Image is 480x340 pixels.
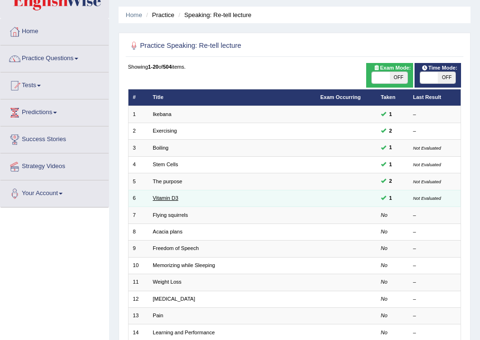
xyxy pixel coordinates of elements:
span: Time Mode: [418,64,460,72]
span: You can still take this question [386,110,395,119]
span: You can still take this question [386,161,395,169]
a: The purpose [153,179,182,184]
span: You can still take this question [386,143,395,152]
small: Not Evaluated [413,145,441,151]
th: Title [148,89,316,106]
a: Home [126,11,142,18]
td: 11 [128,274,148,291]
td: 5 [128,173,148,190]
div: – [413,212,456,219]
a: Home [0,18,109,42]
em: No [381,212,388,218]
a: Practice Questions [0,45,109,69]
li: Practice [144,10,174,19]
a: Exercising [153,128,177,134]
a: Strategy Videos [0,153,109,177]
a: Success Stories [0,126,109,150]
li: Speaking: Re-tell lecture [176,10,251,19]
a: Ikebana [153,111,171,117]
td: 3 [128,140,148,156]
a: Acacia plans [153,229,183,234]
td: 7 [128,207,148,224]
a: Tests [0,72,109,96]
em: No [381,296,388,302]
td: 6 [128,190,148,206]
span: OFF [438,72,455,83]
div: – [413,245,456,252]
a: Vitamin D3 [153,195,178,201]
div: – [413,111,456,118]
span: You can still take this question [386,127,395,135]
a: [MEDICAL_DATA] [153,296,195,302]
a: Flying squirrels [153,212,188,218]
div: Showing of items. [128,63,462,71]
a: Learning and Performance [153,330,215,335]
a: Pain [153,313,163,318]
span: You can still take this question [386,194,395,203]
span: OFF [390,72,407,83]
div: – [413,329,456,337]
td: 10 [128,257,148,274]
td: 4 [128,156,148,173]
a: Your Account [0,180,109,204]
h2: Practice Speaking: Re-tell lecture [128,40,335,52]
small: Not Evaluated [413,179,441,184]
b: 1-20 [148,64,158,70]
small: Not Evaluated [413,196,441,201]
div: – [413,295,456,303]
td: 9 [128,241,148,257]
td: 12 [128,291,148,307]
div: – [413,127,456,135]
th: # [128,89,148,106]
span: Exam Mode: [370,64,414,72]
em: No [381,313,388,318]
a: Exam Occurring [320,94,360,100]
th: Taken [376,89,408,106]
span: You can still take this question [386,177,395,186]
em: No [381,330,388,335]
div: – [413,278,456,286]
a: Weight Loss [153,279,182,285]
td: 8 [128,224,148,240]
b: 504 [163,64,171,70]
a: Predictions [0,99,109,123]
a: Memorizing while Sleeping [153,262,215,268]
em: No [381,229,388,234]
em: No [381,262,388,268]
td: 13 [128,308,148,324]
em: No [381,279,388,285]
td: 2 [128,123,148,139]
small: Not Evaluated [413,162,441,167]
a: Freedom of Speech [153,245,199,251]
td: 1 [128,106,148,123]
div: – [413,262,456,269]
div: Show exams occurring in exams [366,63,413,88]
th: Last Result [408,89,461,106]
a: Stem Cells [153,161,178,167]
a: Boiling [153,145,168,151]
em: No [381,245,388,251]
div: – [413,312,456,320]
div: – [413,228,456,236]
